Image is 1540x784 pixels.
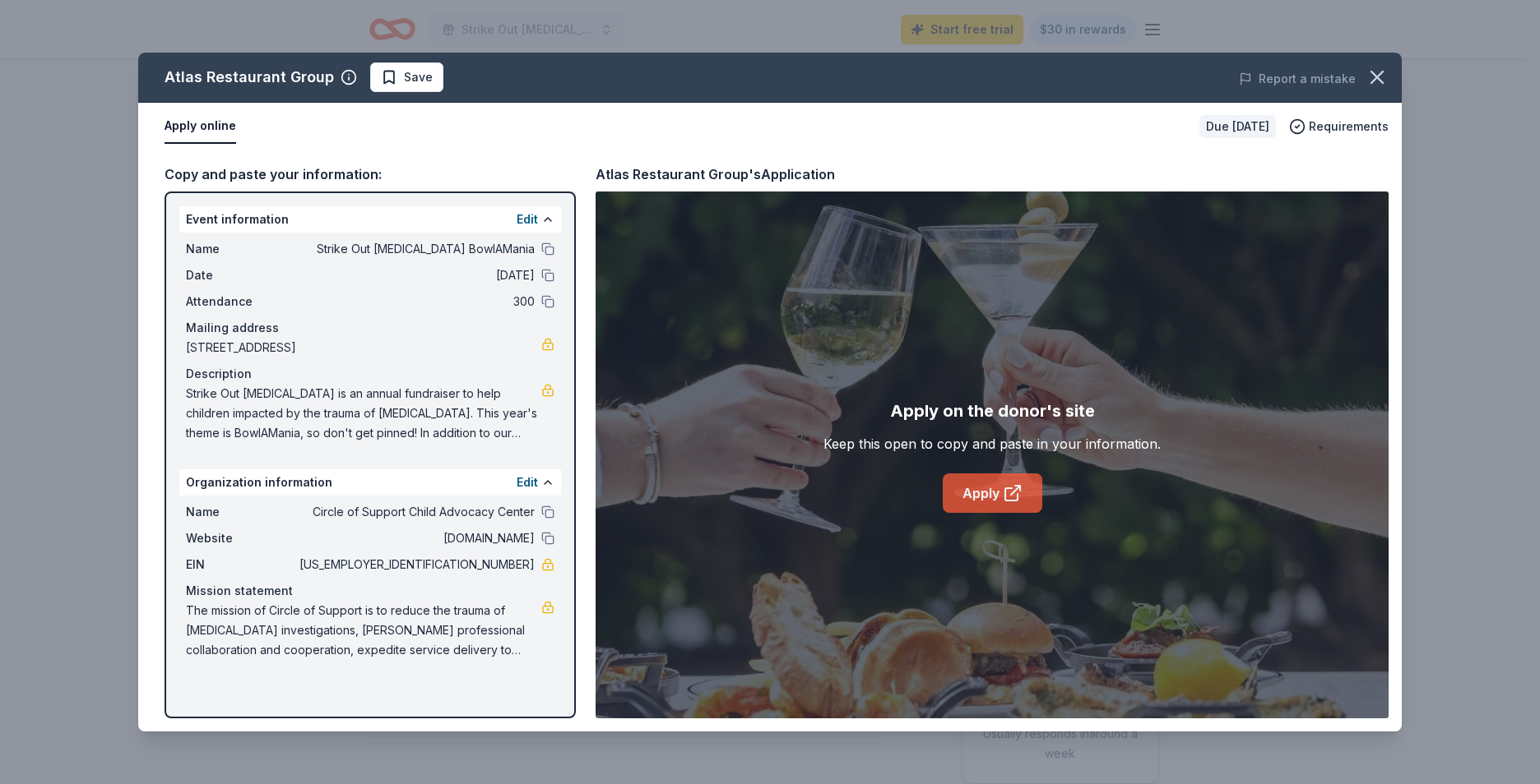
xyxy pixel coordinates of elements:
span: Name [186,502,296,522]
span: Save [404,67,433,87]
span: 300 [296,292,535,311]
button: Save [370,62,443,92]
div: Atlas Restaurant Group's Application [596,164,835,185]
div: Mailing address [186,318,554,338]
button: Edit [517,210,538,229]
div: Keep this open to copy and paste in your information. [823,434,1161,454]
button: Apply online [165,109,236,144]
span: Name [186,239,296,259]
button: Edit [517,473,538,492]
button: Report a mistake [1239,69,1356,89]
div: Apply on the donor's site [890,398,1095,424]
span: [US_EMPLOYER_IDENTIFICATION_NUMBER] [296,555,535,574]
div: Mission statement [186,581,554,601]
a: Apply [943,473,1042,513]
span: [DOMAIN_NAME] [296,528,535,548]
button: Requirements [1289,117,1389,136]
div: Description [186,364,554,384]
div: Due [DATE] [1199,115,1276,138]
div: Atlas Restaurant Group [165,64,334,90]
span: The mission of Circle of Support is to reduce the trauma of [MEDICAL_DATA] investigations, [PERSO... [186,601,541,660]
span: Website [186,528,296,548]
div: Organization information [179,469,561,496]
div: Copy and paste your information: [165,164,576,185]
div: Event information [179,206,561,233]
span: Requirements [1309,117,1389,136]
span: Attendance [186,292,296,311]
span: Strike Out [MEDICAL_DATA] BowlAMania [296,239,535,259]
span: Strike Out [MEDICAL_DATA] is an annual fundraiser to help children impacted by the trauma of [MED... [186,384,541,443]
span: [DATE] [296,265,535,285]
span: EIN [186,555,296,574]
span: [STREET_ADDRESS] [186,338,541,357]
span: Circle of Support Child Advocacy Center [296,502,535,522]
span: Date [186,265,296,285]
